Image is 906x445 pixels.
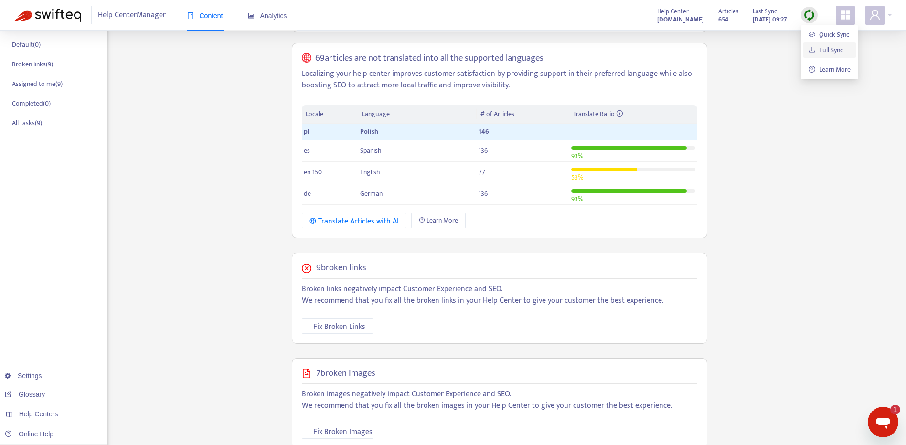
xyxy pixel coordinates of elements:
span: Help Center [657,6,689,17]
span: pl [304,126,309,137]
span: appstore [840,9,851,21]
span: area-chart [248,12,255,19]
span: Analytics [248,12,287,20]
a: Glossary [5,391,45,398]
button: Fix Broken Images [302,424,373,439]
span: es [304,145,310,156]
div: Translate Ratio [573,109,693,119]
a: Quick Sync [809,29,849,40]
a: Full Sync [809,44,843,55]
th: # of Articles [477,105,569,124]
p: Broken images negatively impact Customer Experience and SEO. We recommend that you fix all the br... [302,389,697,412]
span: book [187,12,194,19]
img: Swifteq [14,9,81,22]
span: 136 [479,188,488,199]
a: [DOMAIN_NAME] [657,14,704,25]
a: question-circleLearn More [809,64,851,75]
p: All tasks ( 9 ) [12,118,42,128]
span: Content [187,12,223,20]
span: file-image [302,369,311,378]
a: Learn More [411,213,466,228]
h5: 69 articles are not translated into all the supported languages [315,53,544,64]
span: 77 [479,167,485,178]
span: 93 % [571,193,583,204]
p: Default ( 0 ) [12,40,41,50]
span: 93 % [571,150,583,161]
p: Localizing your help center improves customer satisfaction by providing support in their preferre... [302,68,697,91]
p: Completed ( 0 ) [12,98,51,108]
span: global [302,53,311,64]
span: English [360,167,380,178]
a: Online Help [5,430,53,438]
h5: 7 broken images [316,368,375,379]
span: 146 [479,126,489,137]
h5: 9 broken links [316,263,366,274]
p: Assigned to me ( 9 ) [12,79,63,89]
div: Translate Articles with AI [309,215,399,227]
span: en-150 [304,167,322,178]
span: Help Centers [19,410,58,418]
span: Fix Broken Links [313,321,365,333]
p: Broken links negatively impact Customer Experience and SEO. We recommend that you fix all the bro... [302,284,697,307]
img: sync.dc5367851b00ba804db3.png [803,9,815,21]
span: Learn More [426,215,458,226]
p: Broken links ( 9 ) [12,59,53,69]
span: Help Center Manager [98,6,166,24]
span: German [360,188,383,199]
button: Fix Broken Links [302,318,373,334]
span: de [304,188,311,199]
th: Language [358,105,477,124]
span: Spanish [360,145,382,156]
span: Last Sync [753,6,777,17]
span: 136 [479,145,488,156]
th: Locale [302,105,358,124]
span: Fix Broken Images [313,426,373,438]
span: Polish [360,126,378,137]
span: user [869,9,881,21]
span: close-circle [302,264,311,273]
a: Settings [5,372,42,380]
strong: 654 [718,14,728,25]
iframe: Przycisk uruchamiania okna komunikatora, nieprzeczytane wiadomości: 1 [868,407,898,437]
iframe: Liczba nieprzeczytanych wiadomości [881,405,900,414]
button: Translate Articles with AI [302,213,406,228]
span: 53 % [571,172,583,183]
strong: [DATE] 09:27 [753,14,787,25]
span: Articles [718,6,738,17]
